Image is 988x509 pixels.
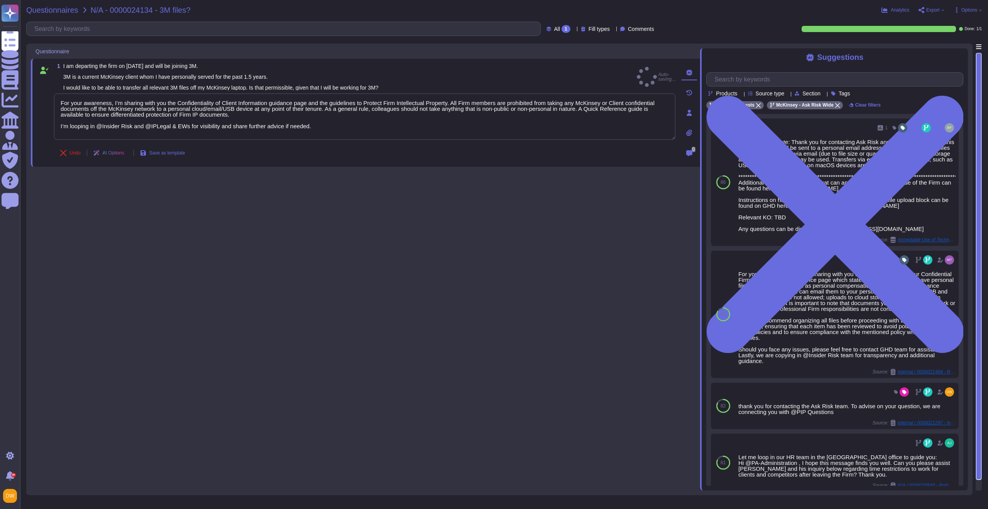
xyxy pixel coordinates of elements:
div: 9+ [11,473,16,477]
span: Analytics [891,8,909,12]
span: 1 [54,63,60,69]
input: Search by keywords [30,22,540,36]
button: user [2,487,22,504]
span: 82 [721,312,726,317]
span: 82 [721,404,726,408]
button: Save as template [134,145,191,161]
span: 1 / 1 [976,27,982,31]
span: Undo [69,151,81,155]
span: AI Options [103,151,124,155]
span: Auto-saving... [637,67,675,87]
span: Source: [873,482,956,489]
span: Source: [873,420,956,426]
span: 81 [721,460,726,465]
button: Undo [54,145,87,161]
span: Comments [628,26,654,32]
span: 0 [692,147,696,152]
span: Internal / 0000021297 - Investing after leaving the Firm [898,421,956,425]
img: user [945,387,954,397]
span: N/A / 0000020948 - Policy on non conflict leaving the firm [898,483,956,488]
span: Fill types [589,26,610,32]
div: thank you for contacting the Ask Risk team. To advise on your question, we are connecting you wit... [738,403,956,415]
img: user [945,438,954,448]
span: Questionnaire [36,49,69,54]
textarea: For your awareness, I’m sharing with you the Confidentiality of Client Information guidance page ... [54,93,675,140]
div: Let me loop in our HR team in the [GEOGRAPHIC_DATA] office to guide you: Hi @PA-Administration , ... [738,454,956,477]
span: Options [961,8,977,12]
span: 86 [721,180,726,185]
span: Questionnaires [26,6,78,14]
img: user [945,123,954,132]
img: user [3,489,17,503]
button: Analytics [881,7,909,13]
input: Search by keywords [711,73,963,86]
span: Save as template [149,151,185,155]
span: Export [926,8,940,12]
span: I am departing the firm on [DATE] and will be joining 3M. 3M is a current McKinsey client whom I ... [63,63,379,91]
span: Done: [964,27,975,31]
div: 1 [562,25,570,33]
span: N/A - 0000024134 - 3M files? [91,6,191,14]
span: All [554,26,560,32]
img: user [945,255,954,265]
